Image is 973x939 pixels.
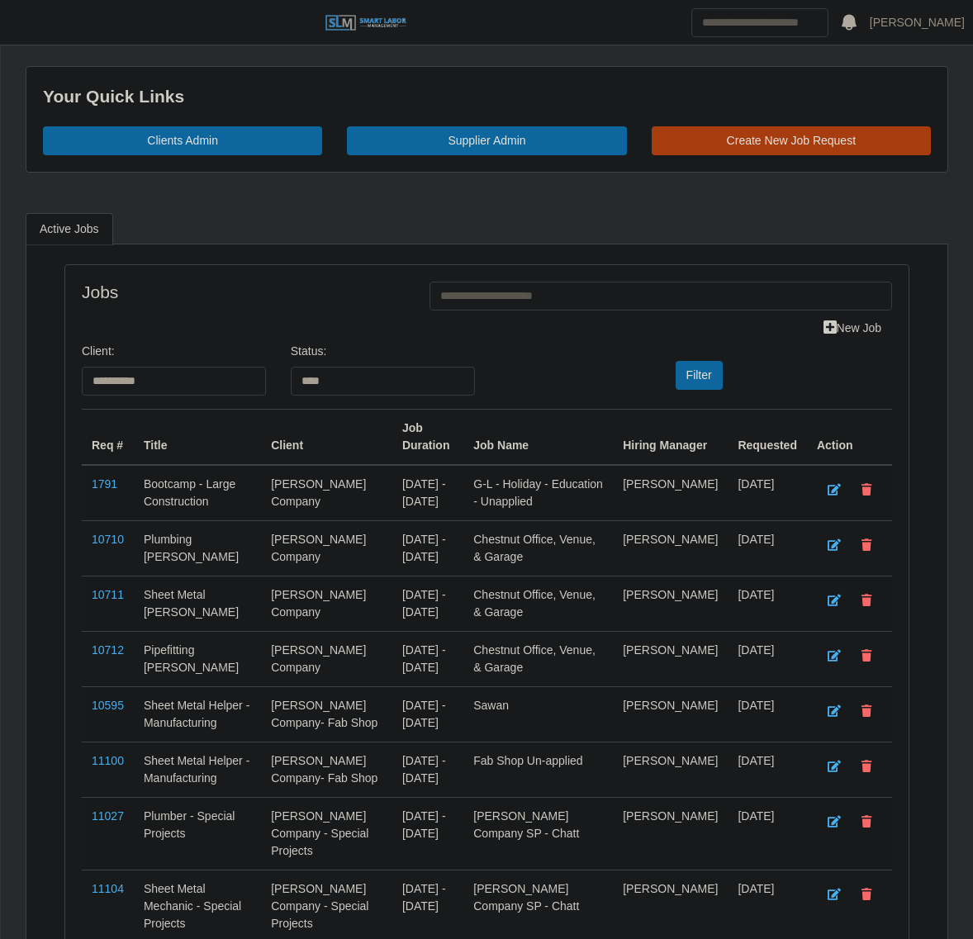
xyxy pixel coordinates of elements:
td: [DATE] [728,742,807,797]
a: Active Jobs [26,213,113,245]
a: 11027 [92,809,124,823]
td: [DATE] [728,576,807,631]
td: [PERSON_NAME] [613,576,728,631]
td: [PERSON_NAME] [613,686,728,742]
a: Supplier Admin [347,126,626,155]
td: [DATE] [728,631,807,686]
td: [PERSON_NAME] Company- Fab Shop [261,742,392,797]
th: Hiring Manager [613,409,728,465]
td: [PERSON_NAME] Company - Special Projects [261,797,392,870]
input: Search [691,8,828,37]
td: [PERSON_NAME] [613,465,728,521]
td: Sawan [463,686,613,742]
th: Title [134,409,261,465]
div: Your Quick Links [43,83,931,110]
a: 11104 [92,882,124,895]
td: [PERSON_NAME] Company- Fab Shop [261,686,392,742]
td: [PERSON_NAME] Company [261,631,392,686]
td: [DATE] [728,797,807,870]
th: Job Name [463,409,613,465]
a: 10710 [92,533,124,546]
td: Chestnut Office, Venue, & Garage [463,520,613,576]
td: [PERSON_NAME] [613,520,728,576]
td: [PERSON_NAME] [613,742,728,797]
td: [DATE] - [DATE] [392,742,463,797]
a: 11100 [92,754,124,767]
th: Job Duration [392,409,463,465]
a: 1791 [92,477,117,491]
td: [PERSON_NAME] [613,797,728,870]
td: Plumbing [PERSON_NAME] [134,520,261,576]
td: [DATE] [728,686,807,742]
td: [DATE] [728,465,807,521]
label: Client: [82,343,115,360]
a: New Job [813,314,892,343]
td: Chestnut Office, Venue, & Garage [463,576,613,631]
th: Req # [82,409,134,465]
td: Sheet Metal Helper - Manufacturing [134,686,261,742]
th: Requested [728,409,807,465]
a: Create New Job Request [652,126,931,155]
td: Pipefitting [PERSON_NAME] [134,631,261,686]
td: Plumber - Special Projects [134,797,261,870]
td: Sheet Metal [PERSON_NAME] [134,576,261,631]
label: Status: [291,343,327,360]
button: Filter [676,361,723,390]
a: [PERSON_NAME] [870,14,965,31]
th: Action [807,409,892,465]
td: [PERSON_NAME] Company SP - Chatt [463,797,613,870]
td: [PERSON_NAME] Company [261,576,392,631]
h4: Jobs [82,282,405,302]
td: [DATE] - [DATE] [392,631,463,686]
a: 10711 [92,588,124,601]
img: SLM Logo [325,14,407,32]
td: Fab Shop Un-applied [463,742,613,797]
a: 10712 [92,643,124,657]
td: Chestnut Office, Venue, & Garage [463,631,613,686]
td: [DATE] - [DATE] [392,576,463,631]
a: Clients Admin [43,126,322,155]
th: Client [261,409,392,465]
td: [DATE] - [DATE] [392,465,463,521]
td: [PERSON_NAME] Company [261,520,392,576]
td: [PERSON_NAME] [613,631,728,686]
td: [PERSON_NAME] Company [261,465,392,521]
td: G-L - Holiday - Education - Unapplied [463,465,613,521]
td: [DATE] - [DATE] [392,686,463,742]
td: [DATE] - [DATE] [392,520,463,576]
a: 10595 [92,699,124,712]
td: [DATE] - [DATE] [392,797,463,870]
td: Sheet Metal Helper - Manufacturing [134,742,261,797]
td: [DATE] [728,520,807,576]
td: Bootcamp - Large Construction [134,465,261,521]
